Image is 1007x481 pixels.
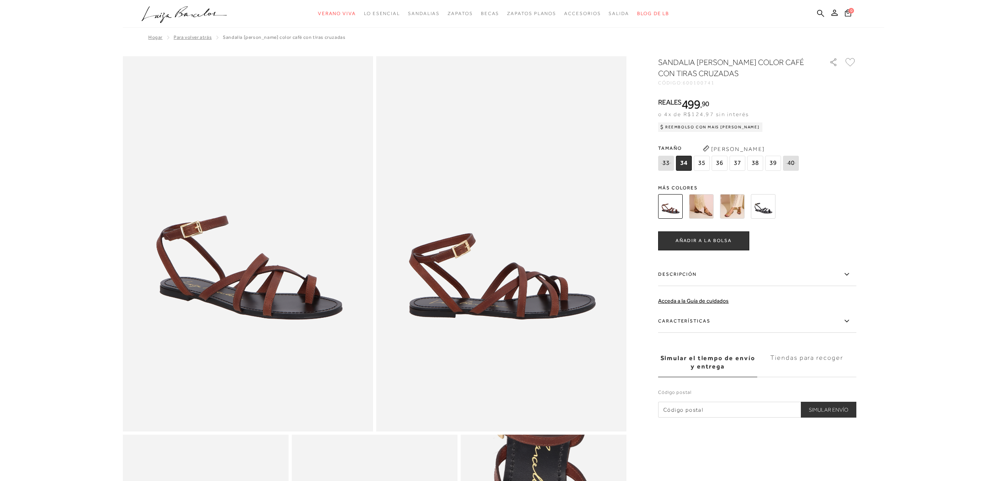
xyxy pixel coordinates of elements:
[481,6,500,21] a: noSubCategoriesText
[658,80,683,86] font: CÓDIGO:
[658,98,682,106] font: Reales
[609,6,629,21] a: noSubCategoriesText
[770,354,843,361] font: Tiendas para recoger
[660,354,755,370] font: Simular el tiempo de envío y entrega
[720,194,745,219] img: SANDALIA PLANA DE PIEL METALIZADA DORADA CON TIRAS CRUZADAS
[809,407,848,413] font: Simular envío
[364,6,400,21] a: noSubCategoriesText
[689,194,714,219] img: SANDALIA PLANA DE PIEL CARAMELO CON TIRAS CRUZADAS
[658,298,729,304] a: Acceda a la Guía de cuidados
[680,159,687,166] font: 34
[665,125,759,129] font: Reembolso con Mais [PERSON_NAME]
[564,11,601,16] font: Accesorios
[637,11,669,16] font: BLOG DE LB
[658,231,749,250] button: AÑADIR A LA BOLSA
[174,34,212,40] a: Para volver atrás
[658,58,804,78] font: SANDALIA [PERSON_NAME] COLOR CAFÉ CON TIRAS CRUZADAS
[658,402,856,418] input: Código postal
[658,389,692,395] font: Código postal
[448,6,473,21] a: noSubCategoriesText
[658,194,683,219] img: SANDALIA PLANA DE PIEL COLOR CAFÉ CON TIRAS CRUZADAS
[700,101,702,109] font: ,
[658,318,710,324] font: Características
[318,6,356,21] a: noSubCategoriesText
[770,159,777,166] font: 39
[801,402,856,418] button: Simular envío
[507,11,556,16] font: Zapatos planos
[658,145,682,151] font: Tamaño
[676,238,732,243] font: AÑADIR A LA BOLSA
[448,11,473,16] font: Zapatos
[734,159,741,166] font: 37
[408,11,440,16] font: Sandalias
[609,11,629,16] font: Salida
[662,159,670,166] font: 33
[751,194,775,219] img: SANDALIA PLANA DE PIEL NEGRA CON TIRAS CRUZADAS
[376,56,626,431] img: imagen
[752,159,759,166] font: 38
[700,142,767,155] button: [PERSON_NAME]
[564,6,601,21] a: noSubCategoriesText
[842,9,854,19] button: 0
[658,111,749,117] font: o 4x de R$124,97 sin interés
[223,34,345,40] font: SANDALIA [PERSON_NAME] COLOR CAFÉ CON TIRAS CRUZADAS
[507,6,556,21] a: noSubCategoriesText
[682,97,700,111] font: 499
[123,56,373,431] img: imagen
[658,185,698,191] font: Más colores
[698,159,705,166] font: 35
[318,11,356,16] font: Verano viva
[364,11,400,16] font: Lo esencial
[658,271,697,277] font: Descripción
[637,6,669,21] a: BLOG DE LB
[716,159,723,166] font: 36
[850,8,852,13] font: 0
[408,6,440,21] a: noSubCategoriesText
[481,11,500,16] font: Becas
[711,145,765,152] font: [PERSON_NAME]
[683,80,714,86] font: 600100741
[787,159,794,166] font: 40
[148,34,163,40] a: Hogar
[702,99,709,108] font: 90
